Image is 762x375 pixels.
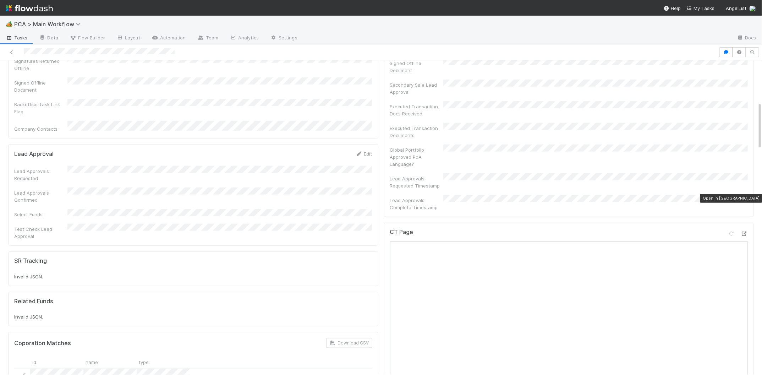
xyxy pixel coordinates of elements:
div: Company Contacts [14,125,67,132]
h5: CT Page [390,229,413,236]
a: Docs [731,33,762,44]
a: Edit [356,151,372,157]
img: avatar_2bce2475-05ee-46d3-9413-d3901f5fa03f.png [749,5,756,12]
div: Signatures Returned Offline [14,58,67,72]
h5: Related Funds [14,298,53,305]
div: Global Portfolio Approved PoA Language? [390,146,443,168]
div: Lead Approvals Confirmed [14,189,67,203]
a: Data [33,33,64,44]
h5: Lead Approval [14,151,54,158]
div: Executed Transaction Docs Received [390,103,443,117]
div: Secondary Sale Lead Approval [390,81,443,96]
span: My Tasks [686,5,714,11]
a: Flow Builder [64,33,111,44]
span: PCA > Main Workflow [14,21,84,28]
div: Select Funds: [14,211,67,218]
img: logo-inverted-e16ddd16eac7371096b0.svg [6,2,53,14]
div: Lead Approvals Requested [14,168,67,182]
span: Flow Builder [70,34,105,41]
div: Lead Approvals Requested Timestamp [390,175,443,189]
h5: SR Tracking [14,257,47,265]
div: Help [664,5,681,12]
div: id [30,357,83,368]
span: 🏕️ [6,21,13,27]
a: Team [192,33,224,44]
a: Layout [111,33,146,44]
span: AngelList [726,5,746,11]
a: Settings [264,33,303,44]
button: Download CSV [326,338,372,348]
div: Executed Transaction Documents [390,125,443,139]
h5: Coporation Matches [14,340,71,347]
div: Test Check Lead Approval [14,225,67,240]
div: name [83,357,137,368]
div: Signed Offline Document [390,60,443,74]
div: Signed Offline Document [14,79,67,93]
div: Lead Approvals Complete Timestamp [390,197,443,211]
a: Automation [146,33,192,44]
div: type [137,357,190,368]
div: Invalid JSON. [14,273,372,280]
span: Tasks [6,34,28,41]
a: Analytics [224,33,264,44]
div: Backoffice Task Link Flag [14,101,67,115]
div: Invalid JSON. [14,313,372,320]
a: My Tasks [686,5,714,12]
